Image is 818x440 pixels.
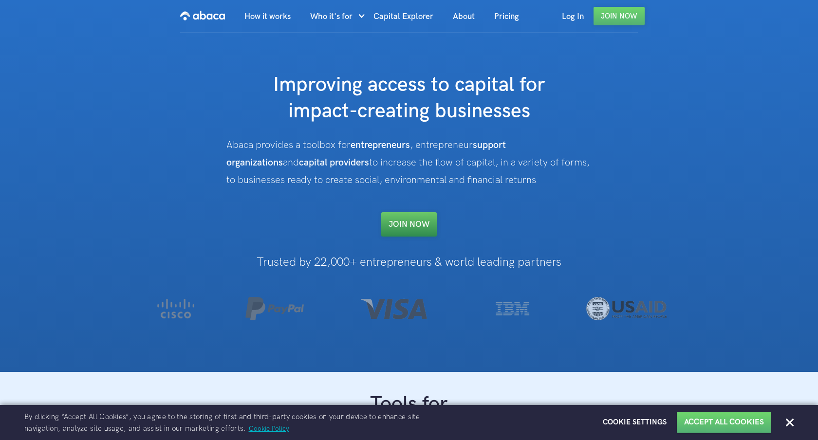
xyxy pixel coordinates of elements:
button: Close [786,419,794,426]
button: Accept All Cookies [684,417,764,427]
a: Join NOW [381,212,437,237]
h1: Tools for [123,391,695,418]
a: Join Now [594,7,645,25]
button: Cookie Settings [603,418,667,427]
strong: entrepreneurs [351,139,410,151]
h1: Improving access to capital for impact-creating businesses [214,72,604,125]
div: Abaca provides a toolbox for , entrepreneur and to increase the flow of capital, in a variety of ... [226,136,592,189]
strong: capital providers [299,157,369,168]
h1: Trusted by 22,000+ entrepreneurs & world leading partners [123,256,695,269]
img: Abaca logo [180,8,225,23]
a: Cookie Policy [246,424,289,433]
p: By clicking “Accept All Cookies”, you agree to the storing of first and third-party cookies on yo... [24,411,424,434]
